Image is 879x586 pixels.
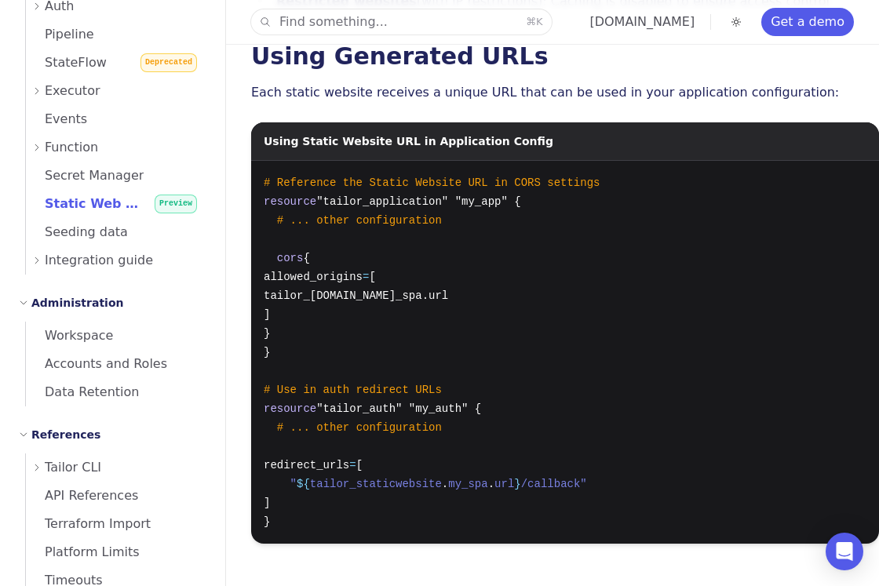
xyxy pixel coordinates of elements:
[349,459,356,471] span: =
[140,53,197,72] span: Deprecated
[264,308,270,321] span: ]
[26,384,139,399] span: Data Retention
[264,177,600,189] span: # Reference the Static Website URL in CORS settings
[264,384,442,396] span: # Use in auth redirect URLs
[26,190,206,218] a: Static Web HostingPreview
[45,249,153,271] span: Integration guide
[442,478,448,490] span: .
[26,224,128,239] span: Seeding data
[26,55,107,70] span: StateFlow
[26,105,206,133] a: Events
[316,195,520,208] span: "tailor_application" "my_app" {
[526,16,536,27] kbd: ⌘
[356,459,363,471] span: [
[26,488,138,503] span: API References
[155,195,197,213] span: Preview
[264,346,270,359] span: }
[26,510,206,538] a: Terraform Import
[26,356,167,371] span: Accounts and Roles
[45,80,100,102] span: Executor
[26,168,144,183] span: Secret Manager
[26,111,87,126] span: Events
[290,478,297,490] span: "
[264,195,316,208] span: resource
[277,214,442,227] span: # ... other configuration
[264,497,270,509] span: ]
[264,515,270,528] span: }
[26,538,206,566] a: Platform Limits
[488,478,494,490] span: .
[26,20,206,49] a: Pipeline
[264,402,316,415] span: resource
[310,478,442,490] span: tailor_staticwebsite
[494,478,514,490] span: url
[369,271,375,283] span: [
[514,478,520,490] span: }
[264,271,363,283] span: allowed_origins
[31,425,100,444] h2: References
[761,8,854,36] a: Get a demo
[251,42,549,70] a: Using Generated URLs
[26,162,206,190] a: Secret Manager
[521,478,587,490] span: /callback"
[26,218,206,246] a: Seeding data
[26,482,206,510] a: API References
[26,328,113,343] span: Workspace
[297,478,310,490] span: ${
[277,252,304,264] span: cors
[303,252,309,264] span: {
[26,49,206,77] a: StateFlowDeprecated
[26,516,151,531] span: Terraform Import
[264,289,448,302] span: tailor_[DOMAIN_NAME]_spa.url
[251,9,552,35] button: Find something...⌘K
[277,421,442,434] span: # ... other configuration
[26,544,140,559] span: Platform Limits
[26,350,206,378] a: Accounts and Roles
[26,378,206,406] a: Data Retention
[727,13,746,31] button: Toggle dark mode
[826,533,863,570] div: Open Intercom Messenger
[316,402,481,415] span: "tailor_auth" "my_auth" {
[264,459,349,471] span: redirect_urls
[589,14,695,29] a: [DOMAIN_NAME]
[26,27,94,42] span: Pipeline
[31,293,123,312] h2: Administration
[264,122,553,151] h3: Using Static Website URL in Application Config
[251,82,879,104] p: Each static website receives a unique URL that can be used in your application configuration:
[26,322,206,350] a: Workspace
[363,271,369,283] span: =
[45,457,101,479] span: Tailor CLI
[26,196,181,211] span: Static Web Hosting
[448,478,487,490] span: my_spa
[536,16,543,27] kbd: K
[45,136,98,158] span: Function
[264,327,270,340] span: }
